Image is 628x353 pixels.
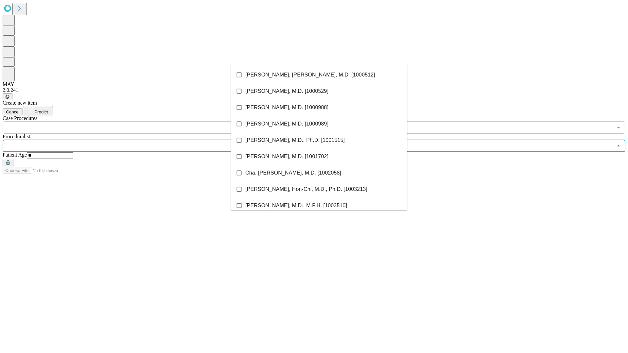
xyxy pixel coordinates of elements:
[245,120,328,128] span: [PERSON_NAME], M.D. [1000989]
[614,141,623,150] button: Close
[245,202,347,210] span: [PERSON_NAME], M.D., M.P.H. [1003510]
[3,87,625,93] div: 2.0.241
[245,136,345,144] span: [PERSON_NAME], M.D., Ph.D. [1001515]
[34,109,48,114] span: Predict
[245,104,328,111] span: [PERSON_NAME], M.D. [1000988]
[3,134,30,139] span: Proceduralist
[3,93,12,100] button: @
[5,94,10,99] span: @
[3,109,23,115] button: Cancel
[3,115,37,121] span: Scheduled Procedure
[245,185,367,193] span: [PERSON_NAME], Hon-Chi, M.D., Ph.D. [1003213]
[3,81,625,87] div: MAY
[245,87,328,95] span: [PERSON_NAME], M.D. [1000529]
[6,109,20,114] span: Cancel
[614,123,623,132] button: Open
[23,106,53,115] button: Predict
[245,71,375,79] span: [PERSON_NAME], [PERSON_NAME], M.D. [1000512]
[245,169,341,177] span: Cha, [PERSON_NAME], M.D. [1002058]
[3,152,27,158] span: Patient Age
[3,100,37,106] span: Create new item
[245,153,328,160] span: [PERSON_NAME], M.D. [1001702]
